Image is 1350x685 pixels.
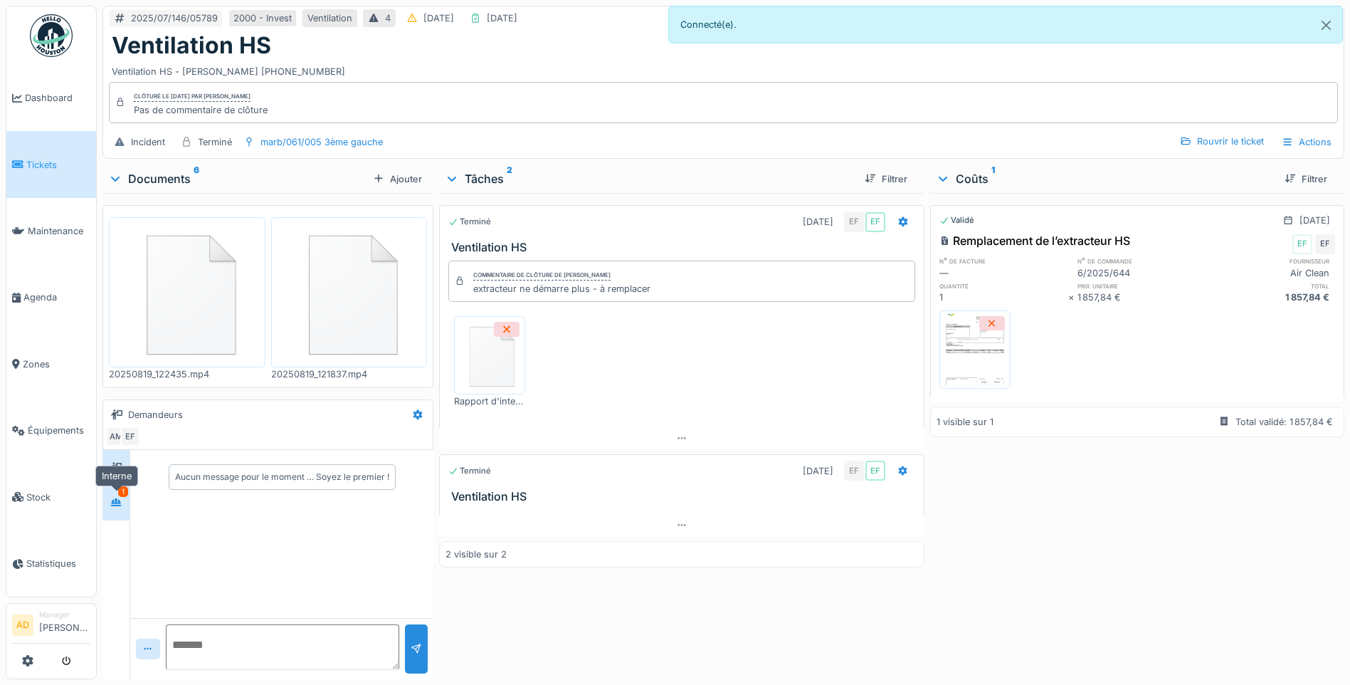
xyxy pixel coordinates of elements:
li: AD [12,615,33,636]
div: EF [865,212,885,232]
div: Actions [1275,132,1338,152]
div: 4 [385,11,391,25]
a: Stock [6,464,96,530]
div: Rapport d'intevention [DATE].odt [454,394,525,408]
sup: 1 [991,170,995,187]
div: Incident [131,135,165,149]
button: Close [1310,6,1342,44]
h6: quantité [939,281,1068,291]
div: [DATE] [423,11,454,25]
div: [DATE] [803,215,833,229]
div: Validé [939,214,974,226]
div: Aucun message pour le moment … Soyez le premier ! [175,471,389,483]
div: Ventilation [307,11,352,25]
span: Stock [26,491,90,504]
img: Badge_color-CXgf-gQk.svg [30,14,73,57]
div: Commentaire de clôture de [PERSON_NAME] [473,271,611,281]
div: Connecté(e). [668,6,1344,43]
div: 2 visible sur 2 [445,548,507,561]
img: 84750757-fdcc6f00-afbb-11ea-908a-1074b026b06b.png [112,221,262,364]
div: EF [1315,234,1335,254]
h6: fournisseur [1206,256,1335,266]
div: Filtrer [859,169,913,189]
div: Rouvrir le ticket [1174,132,1270,151]
div: Terminé [448,216,491,228]
div: Remplacement de l’extracteur HS [939,232,1130,249]
div: Tâches [445,170,853,187]
div: 1 [118,486,128,497]
a: AD Manager[PERSON_NAME] [12,610,90,644]
div: 1 [939,291,1068,304]
div: Air Clean [1206,266,1335,280]
h1: Ventilation HS [112,32,271,59]
h6: n° de facture [939,256,1068,266]
div: [DATE] [1299,214,1330,227]
h3: Ventilation HS [451,490,918,503]
div: EF [120,427,140,446]
div: Manager [39,610,90,620]
div: AM [106,427,126,446]
div: 6/2025/644 [1077,266,1206,280]
div: Terminé [198,135,232,149]
span: Maintenance [28,224,90,238]
div: marb/061/005 3ème gauche [260,135,383,149]
img: orjuks87vrtd5staja219moh3a7y [943,314,1007,385]
div: EF [865,461,885,481]
div: Filtrer [1279,169,1333,189]
li: [PERSON_NAME] [39,610,90,640]
span: Statistiques [26,557,90,570]
div: 1 857,84 € [1077,291,1206,304]
a: Statistiques [6,530,96,597]
div: Documents [108,170,367,187]
a: Zones [6,331,96,397]
div: 1 visible sur 1 [937,415,993,429]
div: × [1068,291,1077,304]
div: 2025/07/146/05789 [131,11,218,25]
div: 1 857,84 € [1206,291,1335,304]
div: Total validé: 1 857,84 € [1235,415,1333,429]
span: Équipements [28,424,90,437]
span: Zones [23,357,90,371]
span: Dashboard [25,91,90,105]
img: 84750757-fdcc6f00-afbb-11ea-908a-1074b026b06b.png [275,221,424,364]
a: Tickets [6,131,96,197]
h6: prix unitaire [1077,281,1206,291]
div: — [939,266,1068,280]
div: extracteur ne démarre plus - à remplacer [473,282,650,296]
div: Terminé [448,465,491,477]
span: Agenda [23,291,90,304]
h3: Ventilation HS [451,241,918,254]
div: EF [844,212,864,232]
a: Agenda [6,264,96,330]
a: Dashboard [6,65,96,131]
div: Clôturé le [DATE] par [PERSON_NAME] [134,92,251,102]
div: Ajouter [367,169,428,189]
div: 20250819_122435.mp4 [109,367,265,381]
span: Tickets [26,158,90,172]
div: Interne [95,466,138,486]
sup: 2 [507,170,512,187]
div: Pas de commentaire de clôture [134,103,268,117]
h6: n° de commande [1077,256,1206,266]
sup: 6 [194,170,199,187]
div: 20250819_121837.mp4 [271,367,428,381]
div: [DATE] [487,11,517,25]
div: [DATE] [803,464,833,478]
div: EF [844,461,864,481]
a: Maintenance [6,198,96,264]
div: Coûts [936,170,1273,187]
div: 2000 - Invest [233,11,292,25]
a: Équipements [6,397,96,464]
div: EF [1292,234,1312,254]
h6: total [1206,281,1335,291]
img: 84750757-fdcc6f00-afbb-11ea-908a-1074b026b06b.png [458,320,522,391]
div: Demandeurs [128,408,183,422]
div: Ventilation HS - [PERSON_NAME] [PHONE_NUMBER] [112,59,1335,78]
